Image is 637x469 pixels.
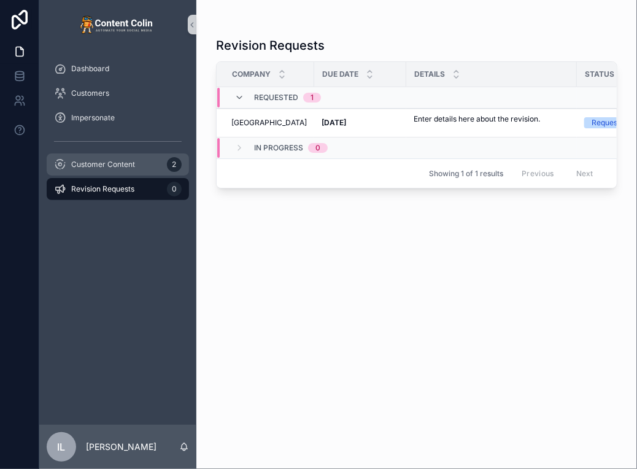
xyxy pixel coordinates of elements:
[254,93,298,103] span: Requested
[80,15,156,34] img: App logo
[322,118,346,127] strong: [DATE]
[71,88,109,98] span: Customers
[86,441,156,453] p: [PERSON_NAME]
[315,143,320,153] div: 0
[429,169,503,179] span: Showing 1 of 1 results
[47,178,189,200] a: Revision Requests0
[167,182,182,196] div: 0
[592,117,628,128] div: Requested
[254,143,303,153] span: In Progress
[58,440,66,454] span: IL
[231,118,307,128] a: [GEOGRAPHIC_DATA]
[216,37,325,54] h1: Revision Requests
[585,69,614,79] span: Status
[47,107,189,129] a: Impersonate
[71,64,109,74] span: Dashboard
[322,118,399,128] a: [DATE]
[71,160,135,169] span: Customer Content
[322,69,358,79] span: Due Date
[167,157,182,172] div: 2
[311,93,314,103] div: 1
[39,49,196,216] div: scrollable content
[47,82,189,104] a: Customers
[71,113,115,123] span: Impersonate
[414,114,540,125] p: Enter details here about the revision.
[232,69,271,79] span: Company
[71,184,134,194] span: Revision Requests
[414,114,569,132] a: Enter details here about the revision.
[47,58,189,80] a: Dashboard
[414,69,445,79] span: Details
[47,153,189,176] a: Customer Content2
